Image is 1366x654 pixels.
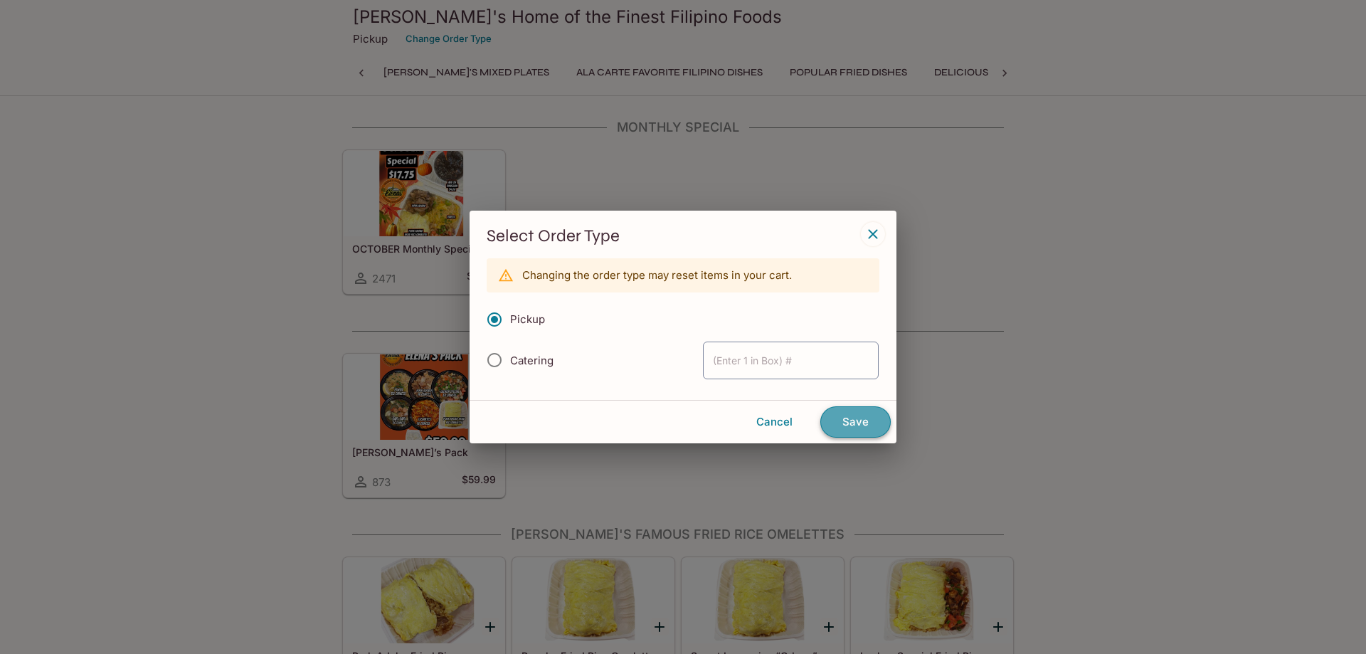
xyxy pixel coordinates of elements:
[522,268,792,282] p: Changing the order type may reset items in your cart.
[734,407,815,437] button: Cancel
[487,225,879,247] h3: Select Order Type
[703,342,879,379] input: (Enter 1 in Box) #
[510,354,554,367] span: Catering
[820,406,891,438] button: Save
[510,312,545,326] span: Pickup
